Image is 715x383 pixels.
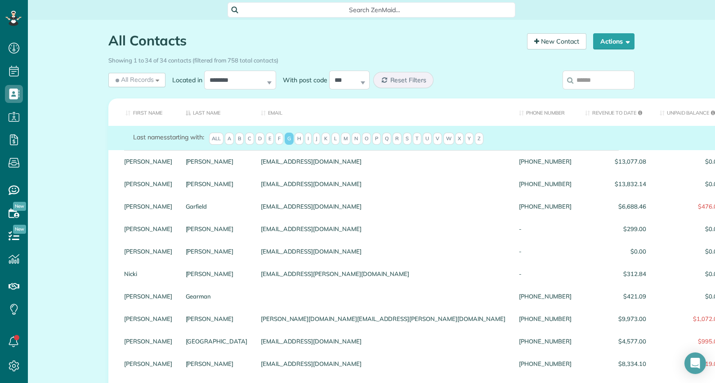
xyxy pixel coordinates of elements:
[13,202,26,211] span: New
[254,263,512,285] div: [EMAIL_ADDRESS][PERSON_NAME][DOMAIN_NAME]
[108,53,635,65] div: Showing 1 to 34 of 34 contacts (filtered from 758 total contacts)
[186,271,247,277] a: [PERSON_NAME]
[245,133,254,145] span: C
[124,316,172,322] a: [PERSON_NAME]
[475,133,483,145] span: Z
[13,225,26,234] span: New
[585,316,646,322] span: $9,973.00
[108,98,179,126] th: First Name: activate to sort column ascending
[305,133,312,145] span: I
[186,181,247,187] a: [PERSON_NAME]
[512,307,578,330] div: [PHONE_NUMBER]
[443,133,454,145] span: W
[235,133,244,145] span: B
[124,361,172,367] a: [PERSON_NAME]
[254,173,512,195] div: [EMAIL_ADDRESS][DOMAIN_NAME]
[254,352,512,375] div: [EMAIL_ADDRESS][DOMAIN_NAME]
[254,330,512,352] div: [EMAIL_ADDRESS][DOMAIN_NAME]
[512,150,578,173] div: [PHONE_NUMBER]
[186,293,247,299] a: Gearman
[585,338,646,344] span: $4,577.00
[585,293,646,299] span: $421.09
[186,248,247,254] a: [PERSON_NAME]
[124,338,172,344] a: [PERSON_NAME]
[322,133,330,145] span: K
[285,133,294,145] span: G
[114,75,154,84] span: All Records
[527,33,586,49] a: New Contact
[331,133,340,145] span: L
[512,285,578,307] div: [PHONE_NUMBER]
[455,133,464,145] span: X
[254,150,512,173] div: [EMAIL_ADDRESS][DOMAIN_NAME]
[124,293,172,299] a: [PERSON_NAME]
[186,316,247,322] a: [PERSON_NAME]
[465,133,474,145] span: Y
[186,338,247,344] a: [GEOGRAPHIC_DATA]
[254,240,512,263] div: [EMAIL_ADDRESS][DOMAIN_NAME]
[512,173,578,195] div: [PHONE_NUMBER]
[684,352,706,374] div: Open Intercom Messenger
[133,133,167,141] span: Last names
[578,98,653,126] th: Revenue to Date: activate to sort column ascending
[186,361,247,367] a: [PERSON_NAME]
[585,181,646,187] span: $13,832.14
[585,271,646,277] span: $312.84
[512,263,578,285] div: -
[165,76,204,85] label: Located in
[133,133,204,142] label: starting with:
[390,76,427,84] span: Reset Filters
[313,133,320,145] span: J
[254,98,512,126] th: Email: activate to sort column ascending
[124,181,172,187] a: [PERSON_NAME]
[393,133,402,145] span: R
[512,240,578,263] div: -
[254,307,512,330] div: [PERSON_NAME][DOMAIN_NAME][EMAIL_ADDRESS][PERSON_NAME][DOMAIN_NAME]
[254,218,512,240] div: [EMAIL_ADDRESS][DOMAIN_NAME]
[124,271,172,277] a: Nicki
[512,98,578,126] th: Phone number: activate to sort column ascending
[124,226,172,232] a: [PERSON_NAME]
[209,133,223,145] span: All
[341,133,350,145] span: M
[276,76,329,85] label: With post code
[403,133,411,145] span: S
[585,248,646,254] span: $0.00
[512,352,578,375] div: [PHONE_NUMBER]
[585,361,646,367] span: $8,334.10
[352,133,361,145] span: N
[585,226,646,232] span: $299.00
[186,226,247,232] a: [PERSON_NAME]
[423,133,432,145] span: U
[254,195,512,218] div: [EMAIL_ADDRESS][DOMAIN_NAME]
[124,158,172,165] a: [PERSON_NAME]
[266,133,274,145] span: E
[225,133,234,145] span: A
[372,133,381,145] span: P
[295,133,304,145] span: H
[433,133,442,145] span: V
[413,133,421,145] span: T
[512,330,578,352] div: [PHONE_NUMBER]
[593,33,635,49] button: Actions
[124,203,172,209] a: [PERSON_NAME]
[275,133,283,145] span: F
[186,158,247,165] a: [PERSON_NAME]
[585,203,646,209] span: $6,688.46
[585,158,646,165] span: $13,077.08
[108,33,520,48] h1: All Contacts
[124,248,172,254] a: [PERSON_NAME]
[382,133,391,145] span: Q
[362,133,371,145] span: O
[512,195,578,218] div: [PHONE_NUMBER]
[512,218,578,240] div: -
[179,98,254,126] th: Last Name: activate to sort column descending
[255,133,264,145] span: D
[186,203,247,209] a: Garfield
